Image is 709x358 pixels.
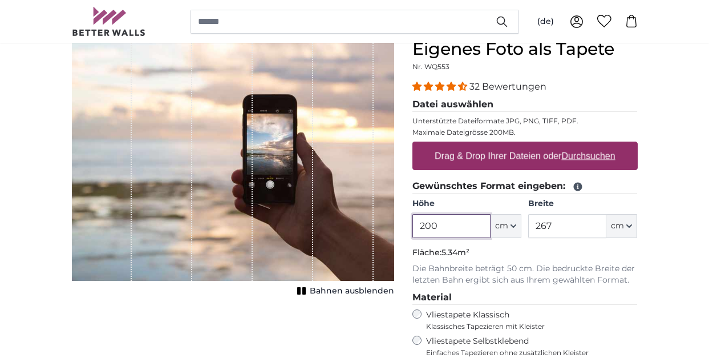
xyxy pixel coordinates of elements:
[412,291,638,305] legend: Material
[412,263,638,286] p: Die Bahnbreite beträgt 50 cm. Die bedruckte Breite der letzten Bahn ergibt sich aus Ihrem gewählt...
[412,198,521,210] label: Höhe
[469,81,546,92] span: 32 Bewertungen
[426,322,628,331] span: Klassisches Tapezieren mit Kleister
[611,220,624,232] span: cm
[491,214,521,238] button: cm
[441,247,469,258] span: 5.34m²
[426,336,638,357] label: Vliestapete Selbstklebend
[426,309,628,331] label: Vliestapete Klassisch
[294,283,394,299] button: Bahnen ausblenden
[528,11,563,32] button: (de)
[412,39,638,59] h1: Eigenes Foto als Tapete
[72,39,394,299] div: 1 of 1
[412,98,638,112] legend: Datei auswählen
[412,81,469,92] span: 4.31 stars
[561,151,615,160] u: Durchsuchen
[430,144,620,167] label: Drag & Drop Ihrer Dateien oder
[412,62,449,71] span: Nr. WQ553
[412,247,638,259] p: Fläche:
[412,128,638,137] p: Maximale Dateigrösse 200MB.
[528,198,637,210] label: Breite
[412,116,638,126] p: Unterstützte Dateiformate JPG, PNG, TIFF, PDF.
[495,220,508,232] span: cm
[412,179,638,194] legend: Gewünschtes Format eingeben:
[72,7,146,36] img: Betterwalls
[606,214,637,238] button: cm
[310,285,394,297] span: Bahnen ausblenden
[426,348,638,357] span: Einfaches Tapezieren ohne zusätzlichen Kleister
